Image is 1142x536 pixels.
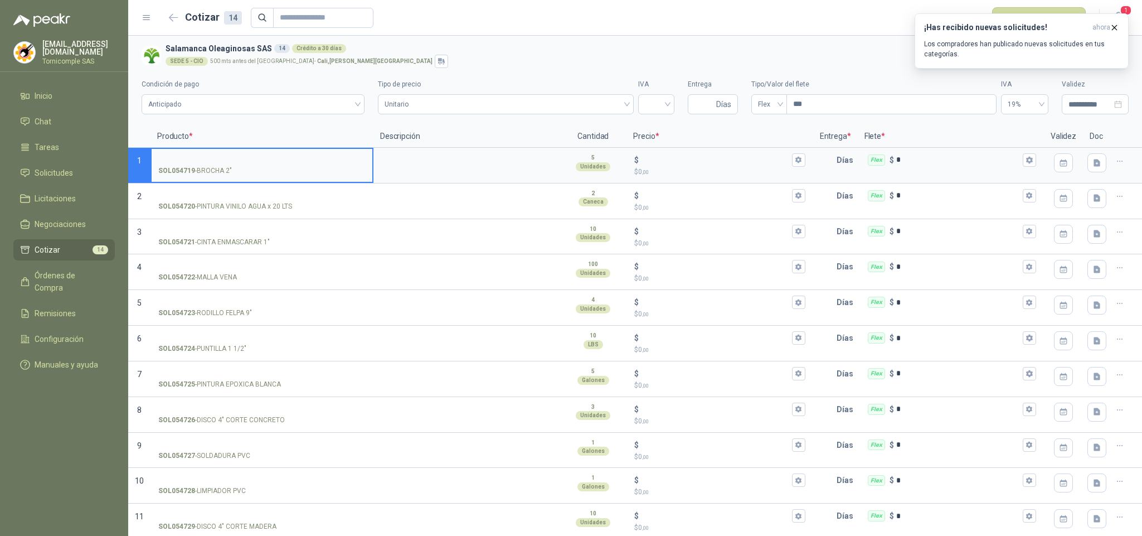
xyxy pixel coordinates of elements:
div: Unidades [576,162,610,171]
div: Flex [868,297,885,308]
span: Manuales y ayuda [35,359,98,371]
p: 500 mts antes del [GEOGRAPHIC_DATA] - [210,59,432,64]
input: SOL054728-LIMPIADOR PVC [158,476,366,485]
div: Flex [868,510,885,521]
button: ¡Has recibido nuevas solicitudes!ahora Los compradores han publicado nuevas solicitudes en tus ca... [915,13,1129,69]
a: Inicio [13,85,115,107]
div: Unidades [576,411,610,420]
button: $$0,00 [792,403,805,416]
p: [EMAIL_ADDRESS][DOMAIN_NAME] [42,40,115,56]
p: $ [634,167,805,177]
input: Flex $ [896,369,1020,378]
button: Flex $ [1023,474,1036,487]
span: 1 [137,156,142,165]
input: SOL054727-SOLDADURA PVC [158,441,366,450]
span: ahora [1092,23,1110,32]
p: $ [634,487,805,498]
button: Flex $ [1023,225,1036,238]
span: 0 [638,453,649,461]
input: Flex $ [896,156,1020,164]
span: ,00 [642,383,649,389]
input: $$0,00 [641,227,789,235]
p: $ [634,403,639,416]
div: Flex [868,154,885,166]
div: 14 [274,44,290,53]
p: - MALLA VENA [158,272,237,283]
p: $ [634,260,639,273]
p: - DISCO 4" CORTE CONCRETO [158,415,285,426]
span: 19% [1008,96,1042,113]
p: $ [890,154,894,166]
div: Flex [868,262,885,273]
span: 3 [137,228,142,236]
p: 5 [591,367,595,376]
p: 100 [588,260,598,269]
strong: SOL054728 [158,486,195,496]
strong: SOL054726 [158,415,195,426]
div: Unidades [576,305,610,313]
span: ,00 [642,205,649,211]
input: Flex $ [896,334,1020,342]
span: ,00 [642,489,649,495]
div: Flex [868,475,885,486]
label: Tipo/Valor del flete [751,79,997,90]
span: Solicitudes [35,167,73,179]
p: Días [837,185,858,207]
span: 0 [638,382,649,389]
p: $ [634,439,639,451]
p: 10 [590,509,596,518]
p: Días [837,505,858,527]
span: 1 [1120,5,1132,16]
span: Configuración [35,333,84,345]
input: Flex $ [896,512,1020,520]
a: Tareas [13,137,115,158]
p: - PINTURA VINILO AGUA x 20 LTS [158,201,292,212]
p: Días [837,291,858,313]
span: 0 [638,524,649,532]
a: Remisiones [13,303,115,324]
p: $ [634,332,639,344]
div: Flex [868,440,885,451]
input: $$0,00 [641,298,789,307]
button: 1 [1109,8,1129,28]
label: IVA [1001,79,1048,90]
p: Doc [1083,125,1111,148]
span: 0 [638,274,649,282]
input: Flex $ [896,227,1020,235]
strong: SOL054720 [158,201,195,212]
span: Flex [758,96,780,113]
button: $$0,00 [792,296,805,309]
p: $ [634,238,805,249]
label: Tipo de precio [378,79,634,90]
div: Galones [577,482,609,491]
span: 0 [638,488,649,496]
p: Entrega [813,125,858,148]
div: Flex [868,404,885,415]
p: Días [837,434,858,456]
span: 0 [638,417,649,425]
span: Negociaciones [35,218,86,230]
p: $ [890,368,894,380]
div: 14 [224,11,242,25]
p: - LIMPIADOR PVC [158,486,246,496]
span: ,00 [642,418,649,424]
span: 8 [137,405,142,414]
p: 10 [590,331,596,340]
img: Company Logo [14,42,35,63]
p: $ [634,345,805,355]
p: Validez [1044,125,1083,148]
p: $ [634,225,639,238]
p: $ [890,332,894,344]
div: Flex [868,332,885,344]
input: $$0,00 [641,334,789,342]
p: $ [890,225,894,238]
div: Unidades [576,269,610,278]
span: 7 [137,370,142,379]
p: $ [634,202,805,213]
input: SOL054724-PUNTILLA 1 1/2" [158,334,366,342]
p: $ [890,260,894,273]
input: $$0,00 [641,441,789,449]
strong: SOL054724 [158,344,195,354]
input: SOL054720-PINTURA VINILO AGUA x 20 LTS [158,192,366,200]
p: Días [837,469,858,491]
